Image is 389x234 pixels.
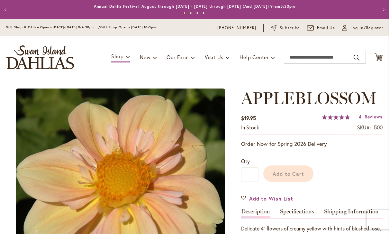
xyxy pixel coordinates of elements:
[317,25,335,31] span: Email Us
[100,25,156,29] span: Gift Shop Open - [DATE] 10-3pm
[241,124,259,131] div: Availability
[359,114,362,120] span: 4
[241,140,383,148] p: Order Now for Spring 2026 Delivery
[280,25,300,31] span: Subscribe
[357,124,371,131] strong: SKU
[5,211,23,229] iframe: Launch Accessibility Center
[6,45,74,69] a: store logo
[359,114,383,120] a: 4 Reviews
[183,12,185,14] button: 1 of 4
[241,209,270,218] a: Description
[241,124,259,131] span: In stock
[342,25,383,31] a: Log In/Register
[350,25,383,31] span: Log In/Register
[190,12,192,14] button: 2 of 4
[241,158,250,164] span: Qty
[249,195,293,202] span: Add to Wish List
[241,88,377,108] span: APPLEBLOSSOM
[167,54,188,61] span: Our Farm
[322,115,350,120] div: 95%
[240,54,269,61] span: Help Center
[365,114,383,120] span: Reviews
[376,3,389,16] button: Next
[205,54,223,61] span: Visit Us
[203,12,205,14] button: 4 of 4
[280,209,314,218] a: Specifications
[6,25,100,29] span: Gift Shop & Office Open - [DATE]-[DATE] 9-4:30pm /
[241,115,256,121] span: $19.95
[94,4,295,9] a: Annual Dahlia Festival, August through [DATE] - [DATE] through [DATE] (And [DATE]) 9-am5:30pm
[271,25,300,31] a: Subscribe
[307,25,335,31] a: Email Us
[217,25,256,31] a: [PHONE_NUMBER]
[111,53,124,60] span: Shop
[324,209,379,218] a: Shipping Information
[374,124,383,131] div: 500
[196,12,198,14] button: 3 of 4
[241,195,293,202] a: Add to Wish List
[140,54,150,61] span: New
